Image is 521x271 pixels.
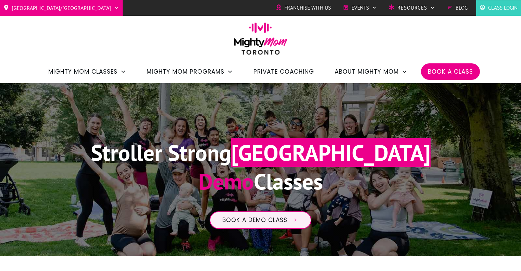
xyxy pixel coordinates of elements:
[48,66,126,77] a: Mighty Mom Classes
[12,2,111,13] span: [GEOGRAPHIC_DATA]/[GEOGRAPHIC_DATA]
[389,3,435,13] a: Resources
[231,22,291,60] img: mightymom-logo-toronto
[480,3,518,13] a: Class Login
[210,211,311,229] a: Book a Demo Class
[335,66,399,77] span: About Mighty Mom
[447,3,468,13] a: Blog
[147,66,233,77] a: Mighty Mom Programs
[488,3,518,13] span: Class Login
[276,3,331,13] a: Franchise with Us
[397,3,427,13] span: Resources
[198,167,254,196] span: Demo
[428,66,473,77] a: Book a Class
[231,138,431,167] span: [GEOGRAPHIC_DATA]
[91,138,431,204] h1: Stroller Strong Classes
[343,3,377,13] a: Events
[48,66,117,77] span: Mighty Mom Classes
[335,66,407,77] a: About Mighty Mom
[284,3,331,13] span: Franchise with Us
[3,2,119,13] a: [GEOGRAPHIC_DATA]/[GEOGRAPHIC_DATA]
[351,3,369,13] span: Events
[147,66,224,77] span: Mighty Mom Programs
[222,217,287,224] span: Book a Demo Class
[253,66,314,77] a: Private Coaching
[456,3,468,13] span: Blog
